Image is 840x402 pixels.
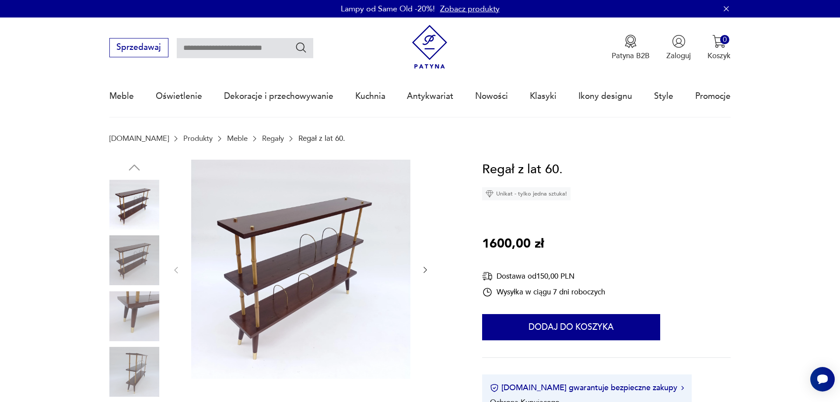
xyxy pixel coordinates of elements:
[298,134,345,143] p: Regał z lat 60.
[109,180,159,230] img: Zdjęcie produktu Regał z lat 60.
[109,291,159,341] img: Zdjęcie produktu Regał z lat 60.
[109,38,168,57] button: Sprzedawaj
[681,386,684,390] img: Ikona strzałki w prawo
[490,382,684,393] button: [DOMAIN_NAME] gwarantuje bezpieczne zakupy
[109,45,168,52] a: Sprzedawaj
[482,314,660,340] button: Dodaj do koszyka
[720,35,729,44] div: 0
[666,35,691,61] button: Zaloguj
[654,76,673,116] a: Style
[262,134,284,143] a: Regały
[355,76,385,116] a: Kuchnia
[482,160,563,180] h1: Regał z lat 60.
[227,134,248,143] a: Meble
[224,76,333,116] a: Dekoracje i przechowywanie
[156,76,202,116] a: Oświetlenie
[475,76,508,116] a: Nowości
[407,76,453,116] a: Antykwariat
[109,134,169,143] a: [DOMAIN_NAME]
[530,76,556,116] a: Klasyki
[191,160,410,379] img: Zdjęcie produktu Regał z lat 60.
[695,76,731,116] a: Promocje
[810,367,835,392] iframe: Smartsupp widget button
[612,35,650,61] button: Patyna B2B
[712,35,726,48] img: Ikona koszyka
[408,25,452,69] img: Patyna - sklep z meblami i dekoracjami vintage
[490,384,499,392] img: Ikona certyfikatu
[109,235,159,285] img: Zdjęcie produktu Regał z lat 60.
[482,271,493,282] img: Ikona dostawy
[707,51,731,61] p: Koszyk
[482,187,570,200] div: Unikat - tylko jedna sztuka!
[482,271,605,282] div: Dostawa od 150,00 PLN
[672,35,686,48] img: Ikonka użytkownika
[624,35,637,48] img: Ikona medalu
[486,190,493,198] img: Ikona diamentu
[666,51,691,61] p: Zaloguj
[109,347,159,397] img: Zdjęcie produktu Regał z lat 60.
[612,51,650,61] p: Patyna B2B
[109,76,134,116] a: Meble
[341,3,435,14] p: Lampy od Same Old -20%!
[482,287,605,297] div: Wysyłka w ciągu 7 dni roboczych
[295,41,308,54] button: Szukaj
[612,35,650,61] a: Ikona medaluPatyna B2B
[440,3,500,14] a: Zobacz produkty
[482,234,544,254] p: 1600,00 zł
[183,134,213,143] a: Produkty
[578,76,632,116] a: Ikony designu
[707,35,731,61] button: 0Koszyk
